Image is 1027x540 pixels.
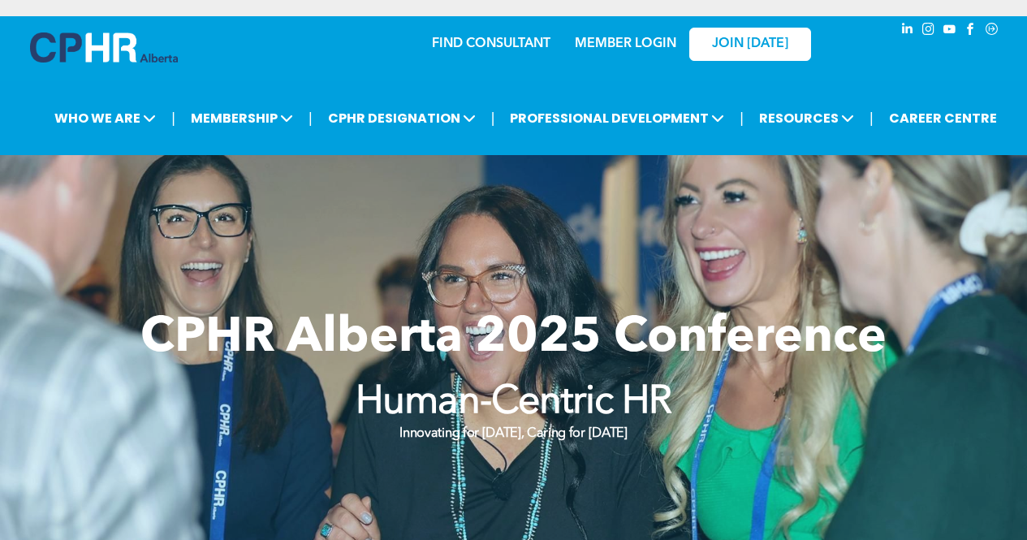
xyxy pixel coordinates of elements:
span: CPHR Alberta 2025 Conference [140,314,887,363]
span: PROFESSIONAL DEVELOPMENT [505,103,729,133]
a: linkedin [899,20,917,42]
a: youtube [941,20,959,42]
a: JOIN [DATE] [689,28,811,61]
span: MEMBERSHIP [186,103,298,133]
span: WHO WE ARE [50,103,161,133]
li: | [171,102,175,135]
a: MEMBER LOGIN [575,37,676,50]
strong: Innovating for [DATE], Caring for [DATE] [399,427,627,440]
a: Social network [983,20,1001,42]
li: | [869,102,874,135]
span: JOIN [DATE] [712,37,788,52]
img: A blue and white logo for cp alberta [30,32,178,63]
a: CAREER CENTRE [884,103,1002,133]
a: facebook [962,20,980,42]
a: instagram [920,20,938,42]
strong: Human-Centric HR [356,383,672,422]
li: | [491,102,495,135]
span: RESOURCES [754,103,859,133]
a: FIND CONSULTANT [432,37,550,50]
li: | [740,102,744,135]
span: CPHR DESIGNATION [323,103,481,133]
li: | [309,102,313,135]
